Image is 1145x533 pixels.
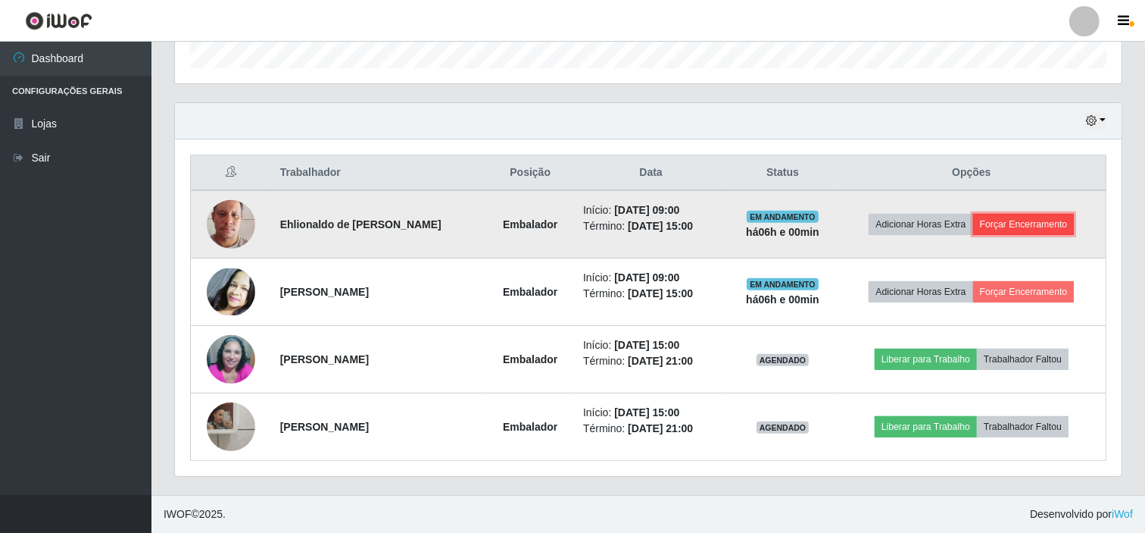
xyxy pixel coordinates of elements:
[207,181,255,268] img: 1675087680149.jpeg
[1030,506,1133,522] span: Desenvolvido por
[628,355,693,367] time: [DATE] 21:00
[746,226,819,238] strong: há 06 h e 00 min
[503,218,557,230] strong: Embalador
[583,337,719,353] li: Início:
[614,271,679,284] time: [DATE] 09:00
[747,278,819,290] span: EM ANDAMENTO
[977,416,1069,437] button: Trabalhador Faltou
[757,422,810,434] span: AGENDADO
[280,421,369,433] strong: [PERSON_NAME]
[25,11,92,30] img: CoreUI Logo
[614,406,679,419] time: [DATE] 15:00
[628,220,693,232] time: [DATE] 15:00
[574,155,728,191] th: Data
[973,214,1075,235] button: Forçar Encerramento
[875,416,977,437] button: Liberar para Trabalho
[271,155,487,191] th: Trabalhador
[746,293,819,306] strong: há 06 h e 00 min
[280,353,369,365] strong: [PERSON_NAME]
[280,218,441,230] strong: Ehlionaldo de [PERSON_NAME]
[869,281,972,303] button: Adicionar Horas Extra
[583,218,719,234] li: Término:
[207,316,255,403] img: 1694357568075.jpeg
[628,422,693,434] time: [DATE] 21:00
[977,349,1069,370] button: Trabalhador Faltou
[757,354,810,366] span: AGENDADO
[583,405,719,421] li: Início:
[486,155,574,191] th: Posição
[614,339,679,351] time: [DATE] 15:00
[503,421,557,433] strong: Embalador
[503,286,557,298] strong: Embalador
[280,286,369,298] strong: [PERSON_NAME]
[628,287,693,299] time: [DATE] 15:00
[164,508,192,520] span: IWOF
[728,155,838,191] th: Status
[207,397,255,457] img: 1742268064985.jpeg
[164,506,226,522] span: © 2025 .
[869,214,972,235] button: Adicionar Horas Extra
[614,204,679,216] time: [DATE] 09:00
[583,202,719,218] li: Início:
[583,421,719,437] li: Término:
[838,155,1106,191] th: Opções
[207,268,255,315] img: 1724612024649.jpeg
[747,211,819,223] span: EM ANDAMENTO
[503,353,557,365] strong: Embalador
[583,353,719,369] li: Término:
[583,270,719,286] li: Início:
[875,349,977,370] button: Liberar para Trabalho
[583,286,719,302] li: Término:
[973,281,1075,303] button: Forçar Encerramento
[1112,508,1133,520] a: iWof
